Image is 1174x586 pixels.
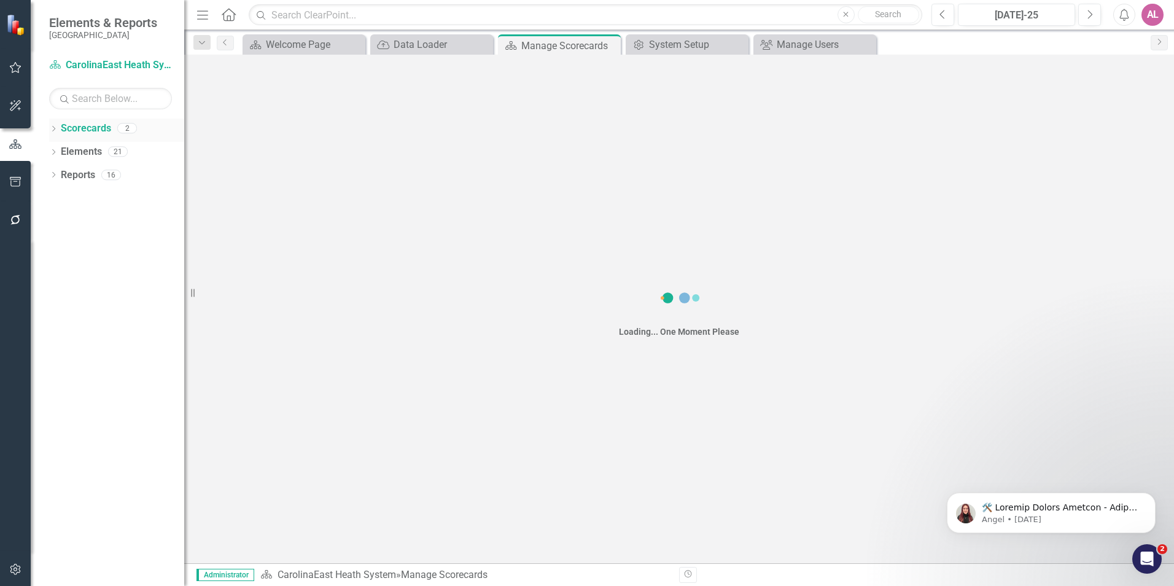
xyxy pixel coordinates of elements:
a: Welcome Page [246,37,362,52]
button: Search [858,6,919,23]
span: Elements & Reports [49,15,157,30]
div: Welcome Page [266,37,362,52]
span: Administrator [196,569,254,581]
a: CarolinaEast Heath System [278,569,396,580]
div: Manage Scorecards [521,38,618,53]
div: 16 [101,170,121,180]
div: » Manage Scorecards [260,568,670,582]
a: Reports [61,168,95,182]
div: 21 [108,147,128,157]
iframe: Intercom notifications message [928,467,1174,553]
small: [GEOGRAPHIC_DATA] [49,30,157,40]
div: Manage Users [777,37,873,52]
span: 2 [1157,544,1167,554]
div: Data Loader [394,37,490,52]
div: 2 [117,123,137,134]
button: AL [1141,4,1164,26]
a: Data Loader [373,37,490,52]
a: Scorecards [61,122,111,136]
a: CarolinaEast Heath System [49,58,172,72]
div: Loading... One Moment Please [619,326,739,338]
div: System Setup [649,37,745,52]
iframe: Intercom live chat [1132,544,1162,574]
div: [DATE]-25 [962,8,1071,23]
button: [DATE]-25 [958,4,1075,26]
a: Manage Users [756,37,873,52]
img: ClearPoint Strategy [6,14,28,36]
span: Search [875,9,901,19]
a: Elements [61,145,102,159]
input: Search ClearPoint... [249,4,922,26]
a: System Setup [629,37,745,52]
input: Search Below... [49,88,172,109]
